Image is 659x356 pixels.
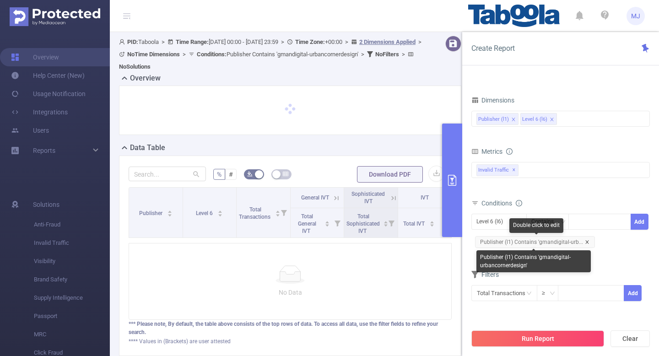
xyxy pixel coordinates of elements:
i: icon: caret-down [383,223,388,226]
span: Dimensions [471,97,514,104]
i: icon: caret-down [325,223,330,226]
b: No Solutions [119,63,151,70]
div: Publisher (l1) Contains 'gmandigital-urbancornerdesign' [476,250,591,272]
div: Level 6 (l6) [522,113,547,125]
i: icon: close [511,117,516,123]
b: No Filters [375,51,399,58]
a: Integrations [11,103,68,121]
span: Total IVT [403,221,426,227]
span: Metrics [471,148,502,155]
a: Help Center (New) [11,66,85,85]
div: Sort [275,209,281,215]
a: Usage Notification [11,85,86,103]
div: ≥ [542,286,551,301]
li: Level 6 (l6) [520,113,557,125]
span: > [180,51,189,58]
b: Time Zone: [295,38,325,45]
div: Sort [429,220,435,225]
button: Add [631,214,648,230]
i: icon: caret-up [218,209,223,212]
button: Clear [610,330,650,347]
a: Overview [11,48,59,66]
b: Conditions : [197,51,227,58]
span: Visibility [34,252,110,270]
span: Invalid Traffic [34,234,110,252]
div: Sort [167,209,173,215]
span: # [229,171,233,178]
span: Reports [33,147,55,154]
span: Total Sophisticated IVT [346,213,380,234]
span: > [159,38,167,45]
span: General IVT [301,194,329,201]
span: Level 6 [196,210,214,216]
span: Sophisticated IVT [351,191,385,205]
i: icon: caret-up [167,209,172,212]
span: Publisher Contains 'gmandigital-urbancornerdesign' [197,51,358,58]
i: icon: caret-down [429,223,434,226]
span: Filters [471,271,499,278]
div: Sort [217,209,223,215]
input: Search... [129,167,206,181]
span: > [342,38,351,45]
span: IVT [421,194,429,201]
span: Supply Intelligence [34,289,110,307]
i: icon: caret-up [325,220,330,222]
i: icon: caret-down [275,213,280,216]
span: MJ [631,7,640,25]
i: Filter menu [438,208,451,237]
span: Conditions [481,200,522,207]
span: Create Report [471,44,515,53]
button: Run Report [471,330,604,347]
div: *** Please note, By default, the table above consists of the top rows of data. To access all data... [129,320,452,336]
span: Brand Safety [34,270,110,289]
b: Time Range: [176,38,209,45]
i: Filter menu [331,208,344,237]
div: Sort [324,220,330,225]
div: Double click to edit [509,218,563,233]
i: icon: table [283,171,288,177]
i: icon: caret-up [275,209,280,212]
b: PID: [127,38,138,45]
div: Contains [531,214,560,229]
span: Total Transactions [239,206,272,220]
h2: Data Table [130,142,165,153]
b: No Time Dimensions [127,51,180,58]
span: % [217,171,221,178]
div: Level 6 (l6) [476,214,509,229]
span: > [399,51,408,58]
i: Filter menu [277,188,290,237]
span: Invalid Traffic [476,164,519,176]
u: 2 Dimensions Applied [359,38,416,45]
i: icon: user [119,39,127,45]
span: Solutions [33,195,59,214]
div: Sort [383,220,389,225]
i: icon: close [550,117,554,123]
i: icon: caret-up [429,220,434,222]
a: Reports [33,141,55,160]
i: icon: close [585,240,589,244]
button: Download PDF [357,166,423,183]
span: Publisher (l1) Contains 'gmandigital-urb... [475,236,595,248]
span: Total General IVT [298,213,316,234]
p: No Data [136,287,444,297]
div: **** Values in (Brackets) are user attested [129,337,452,345]
i: Filter menu [385,208,398,237]
i: icon: caret-up [383,220,388,222]
i: icon: info-circle [516,200,522,206]
span: > [358,51,367,58]
i: icon: info-circle [506,148,513,155]
span: ✕ [512,165,516,176]
span: > [278,38,287,45]
span: Publisher [139,210,164,216]
li: Publisher (l1) [476,113,519,125]
button: Add [624,285,642,301]
h2: Overview [130,73,161,84]
a: Users [11,121,49,140]
img: Protected Media [10,7,100,26]
i: icon: down [550,291,555,297]
span: MRC [34,325,110,344]
span: Passport [34,307,110,325]
div: Publisher (l1) [478,113,509,125]
span: Taboola [DATE] 00:00 - [DATE] 23:59 +00:00 [119,38,424,70]
i: icon: caret-down [218,213,223,216]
